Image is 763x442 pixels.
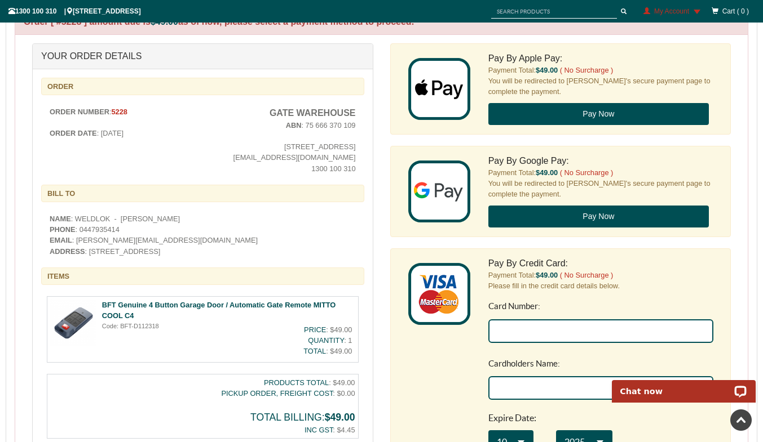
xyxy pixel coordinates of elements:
[50,108,109,116] b: ORDER NUMBER
[560,271,614,279] span: ( No Surcharge )
[536,168,558,177] span: $49.00
[221,389,333,398] span: PICKUP ORDER, FREIGHT COST
[24,17,414,26] span: Order [ #5228 ] amount due is as of now, please select a payment method to proceed.
[408,160,470,222] img: google_pay.png
[112,108,127,116] b: 5228
[536,66,558,74] span: $49.00
[250,322,355,360] div: : $49.00 : 1 : $49.00
[151,17,178,26] span: $49.00
[488,52,713,65] h5: Pay By Apple Pay:
[605,367,763,403] iframe: LiveChat chat widget
[480,52,722,126] div: Payment Total: You will be redirected to [PERSON_NAME]'s secure payment page to complete the paym...
[33,44,373,69] div: YOUR ORDER DETAILS
[488,155,713,167] h5: Pay By Google Pay:
[408,263,470,325] img: cardit_card.png
[560,168,614,177] span: ( No Surcharge )
[50,225,76,234] b: PHONE
[491,5,617,19] input: SEARCH PRODUCTS
[308,336,344,345] span: QUANTITY
[47,82,73,91] b: ORDER
[8,7,141,15] span: 1300 100 310 | [STREET_ADDRESS]
[264,378,329,387] span: PRODUCTS TOTAL
[8,146,19,156] span: 10
[41,213,364,257] div: : WELDLOK - [PERSON_NAME] : 0447935414 : [PERSON_NAME][EMAIL_ADDRESS][DOMAIN_NAME] : [STREET_ADDR...
[41,106,202,139] div: : : [DATE]
[50,236,72,244] b: EMAIL
[68,139,124,163] a: 2025
[488,257,713,270] h5: Pay By Credit Card:
[325,412,355,423] span: $49.00
[47,272,69,280] b: ITEMS
[47,189,75,198] b: BILL TO
[202,106,364,174] div: : 75 666 370 109 [STREET_ADDRESS] [EMAIL_ADDRESS][DOMAIN_NAME] 1300 100 310
[488,206,709,228] button: Pay Now
[305,426,333,434] span: INC GST
[270,108,356,118] b: Gate Warehouse
[303,347,326,355] span: TOTAL
[50,215,71,223] b: NAME
[480,155,722,228] div: Payment Total: You will be redirected to [PERSON_NAME]'s secure payment page to complete the paym...
[536,271,558,279] span: $49.00
[304,325,326,334] span: PRICE
[50,300,96,346] img: bft-4-buttons-garage-doorautomatic-gate-remote-mitto-cool-c4-20247319317-ozf_thumb_small.jpg
[408,58,470,120] img: apple_pay.png
[47,374,359,439] div: : $49.00 : $0.00 : $4.45
[50,247,85,256] b: ADDRESS
[102,322,250,331] div: Code: BFT-D112318
[560,66,614,74] span: ( No Surcharge )
[654,7,689,15] span: My Account
[722,7,749,15] span: Cart ( 0 )
[76,146,96,156] span: 2025
[286,121,302,130] b: ABN
[50,129,97,137] b: ORDER DATE
[250,412,355,423] strong: TOTAL BILLING:
[488,103,709,126] button: Pay Now
[102,301,336,320] a: BFT Genuine 4 Button Garage Door / Automatic Gate Remote MITTO COOL C4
